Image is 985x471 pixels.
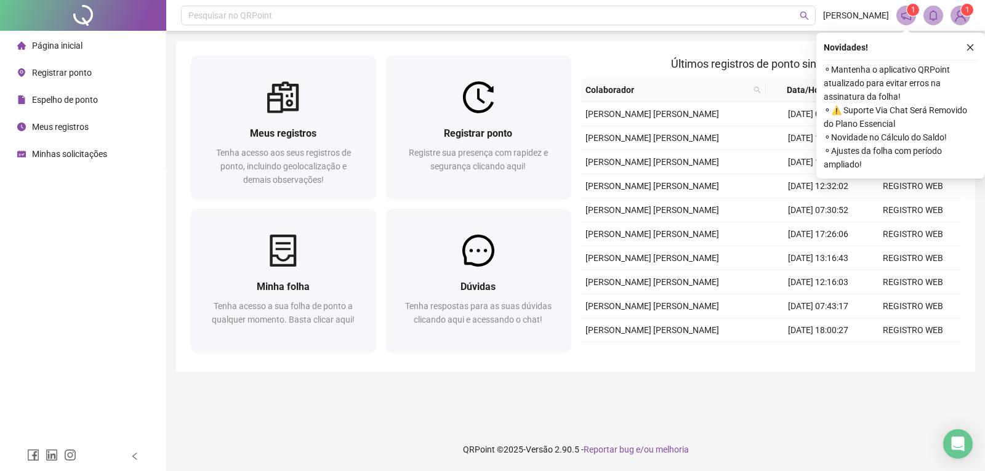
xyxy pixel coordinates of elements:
span: instagram [64,449,76,461]
td: REGISTRO WEB [866,198,960,222]
img: 87213 [951,6,970,25]
span: [PERSON_NAME] [PERSON_NAME] [585,157,719,167]
td: [DATE] 12:16:03 [771,270,866,294]
span: facebook [27,449,39,461]
td: REGISTRO WEB [866,294,960,318]
span: Minhas solicitações [32,149,107,159]
span: [PERSON_NAME] [PERSON_NAME] [585,133,719,143]
span: Página inicial [32,41,82,50]
a: Meus registrosTenha acesso aos seus registros de ponto, incluindo geolocalização e demais observa... [191,55,376,199]
span: Versão [526,445,553,454]
td: REGISTRO WEB [866,318,960,342]
span: search [800,11,809,20]
span: Data/Hora [771,83,844,97]
span: clock-circle [17,123,26,131]
span: notification [901,10,912,21]
span: environment [17,68,26,77]
span: Tenha acesso aos seus registros de ponto, incluindo geolocalização e demais observações! [216,148,351,185]
th: Data/Hora [766,78,859,102]
span: Reportar bug e/ou melhoria [584,445,689,454]
td: [DATE] 17:26:06 [771,222,866,246]
td: REGISTRO WEB [866,270,960,294]
td: [DATE] 13:33:18 [771,150,866,174]
td: [DATE] 07:30:52 [771,198,866,222]
td: [DATE] 17:33:12 [771,126,866,150]
span: Registrar ponto [444,127,512,139]
span: Meus registros [250,127,316,139]
span: [PERSON_NAME] [PERSON_NAME] [585,109,719,119]
span: [PERSON_NAME] [PERSON_NAME] [585,301,719,311]
td: REGISTRO WEB [866,174,960,198]
td: [DATE] 18:00:27 [771,318,866,342]
span: ⚬ Novidade no Cálculo do Saldo! [824,131,978,144]
span: Colaborador [585,83,749,97]
span: Minha folha [257,281,310,292]
span: home [17,41,26,50]
td: [DATE] 07:30:39 [771,102,866,126]
sup: Atualize o seu contato no menu Meus Dados [961,4,973,16]
span: [PERSON_NAME] [PERSON_NAME] [585,205,719,215]
td: REGISTRO WEB [866,222,960,246]
sup: 1 [907,4,919,16]
td: [DATE] 13:16:43 [771,246,866,270]
span: Tenha acesso a sua folha de ponto a qualquer momento. Basta clicar aqui! [212,301,355,324]
td: [DATE] 12:32:02 [771,174,866,198]
div: Open Intercom Messenger [943,429,973,459]
span: [PERSON_NAME] [PERSON_NAME] [585,253,719,263]
span: Meus registros [32,122,89,132]
span: search [754,86,761,94]
span: bell [928,10,939,21]
a: DúvidasTenha respostas para as suas dúvidas clicando aqui e acessando o chat! [386,209,571,352]
td: [DATE] 07:43:17 [771,294,866,318]
span: [PERSON_NAME] [PERSON_NAME] [585,277,719,287]
span: file [17,95,26,104]
span: Registre sua presença com rapidez e segurança clicando aqui! [409,148,548,171]
span: 1 [965,6,970,14]
a: Minha folhaTenha acesso a sua folha de ponto a qualquer momento. Basta clicar aqui! [191,209,376,352]
td: REGISTRO WEB [866,342,960,366]
span: Últimos registros de ponto sincronizados [671,57,870,70]
a: Registrar pontoRegistre sua presença com rapidez e segurança clicando aqui! [386,55,571,199]
span: close [966,43,975,52]
span: Dúvidas [460,281,496,292]
span: [PERSON_NAME] [PERSON_NAME] [585,229,719,239]
span: Espelho de ponto [32,95,98,105]
span: [PERSON_NAME] [PERSON_NAME] [585,181,719,191]
span: Tenha respostas para as suas dúvidas clicando aqui e acessando o chat! [405,301,552,324]
span: linkedin [46,449,58,461]
span: 1 [911,6,915,14]
span: schedule [17,150,26,158]
span: left [131,452,139,461]
span: Registrar ponto [32,68,92,78]
span: ⚬ Mantenha o aplicativo QRPoint atualizado para evitar erros na assinatura da folha! [824,63,978,103]
footer: QRPoint © 2025 - 2.90.5 - [166,428,985,471]
td: REGISTRO WEB [866,246,960,270]
span: ⚬ Ajustes da folha com período ampliado! [824,144,978,171]
span: search [751,81,763,99]
span: Novidades ! [824,41,868,54]
span: ⚬ ⚠️ Suporte Via Chat Será Removido do Plano Essencial [824,103,978,131]
span: [PERSON_NAME] [PERSON_NAME] [585,325,719,335]
span: [PERSON_NAME] [823,9,889,22]
td: [DATE] 13:31:14 [771,342,866,366]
